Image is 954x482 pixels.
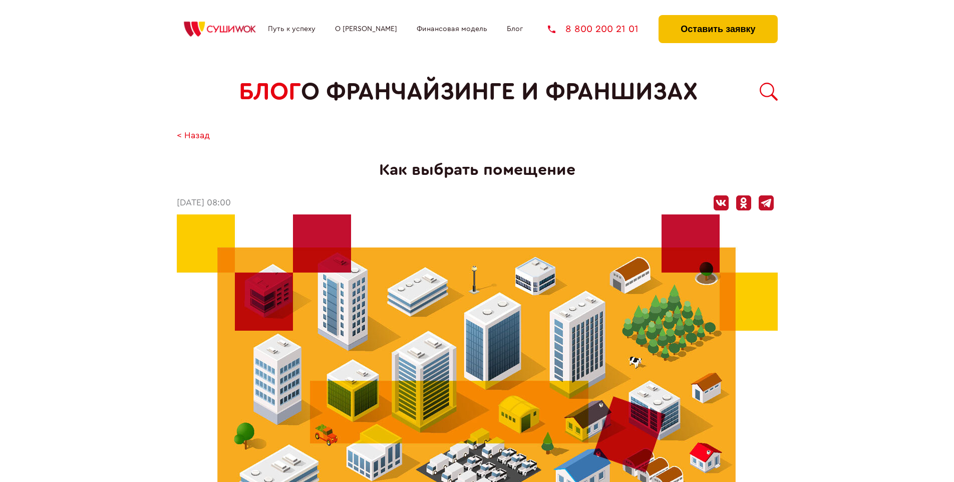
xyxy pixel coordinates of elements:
[417,25,487,33] a: Финансовая модель
[548,24,639,34] a: 8 800 200 21 01
[565,24,639,34] span: 8 800 200 21 01
[659,15,777,43] button: Оставить заявку
[177,131,210,141] a: < Назад
[268,25,315,33] a: Путь к успеху
[177,161,778,179] h1: Как выбрать помещение
[301,78,698,106] span: о франчайзинге и франшизах
[335,25,397,33] a: О [PERSON_NAME]
[239,78,301,106] span: БЛОГ
[177,198,231,208] time: [DATE] 08:00
[507,25,523,33] a: Блог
